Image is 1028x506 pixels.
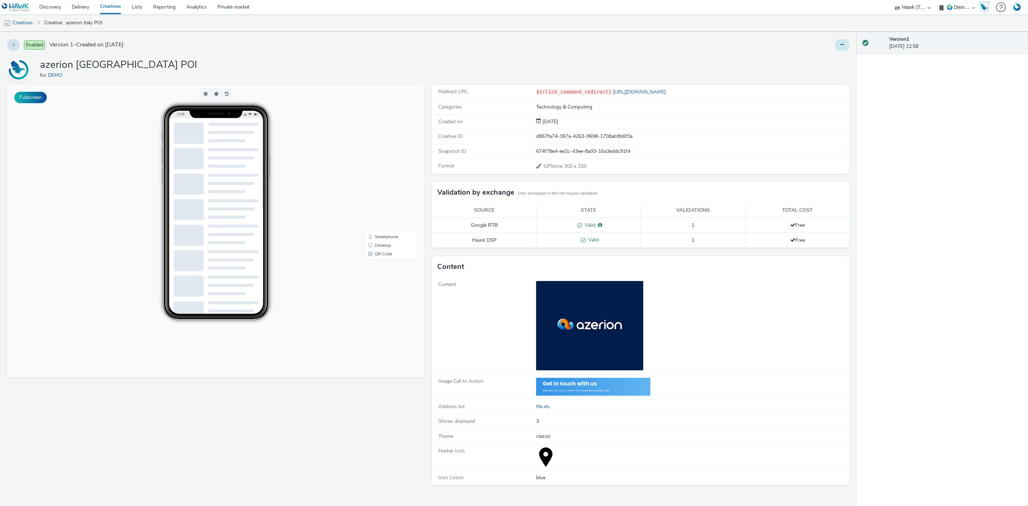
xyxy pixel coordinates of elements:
img: mobile [4,20,11,27]
th: Source [432,203,536,218]
span: Snapshot ID [438,148,466,155]
a: Hawk Academy [979,1,992,13]
img: https://tabmo-cdn.s3.eu-west-1.amazonaws.com/hawk.tabmo.io/organizations/633458d8-165b-4764-9f55-... [536,281,643,370]
h1: azerion [GEOGRAPHIC_DATA] POI [40,58,197,72]
li: QR Code [358,165,409,174]
span: Free [790,237,805,244]
span: Icon Colors [438,474,464,481]
img: Hawk Academy [979,1,989,13]
th: Total cost [745,203,850,218]
div: 3 [536,418,849,425]
h3: Validation by exchange [437,187,514,198]
span: Valid [582,222,595,229]
div: classic [536,433,849,440]
div: Technology & Computing [536,104,849,111]
span: Valid [586,236,599,243]
span: 1 [691,222,694,229]
span: 13:59 [170,27,177,31]
span: Format [438,162,454,169]
h3: Content [437,261,464,272]
span: Image Call to Action [438,378,483,385]
img: undefined Logo [2,3,29,12]
span: Content [438,281,456,288]
img: DEMO [8,59,29,80]
strong: Version 1 [889,36,909,42]
span: 300 x 250 [543,163,586,170]
img: data:image/png;base64,iVBORw0KGgoAAAANSUhEUgAAAEAAAABACAQAAAAAYLlVAAAABGdBTUEAALGPC/xhBQAAACBjSFJ... [536,447,555,467]
img: Account FR [1012,2,1022,12]
div: Creation 15 October 2024, 12:58 [541,118,558,125]
span: Enabled [24,40,45,50]
li: Desktop [358,156,409,165]
span: Free [790,222,805,229]
span: Theme [438,433,453,440]
span: Stores displayed [438,418,475,425]
li: Smartphone [358,148,409,156]
img: https://tabmo-cdn.s3.eu-west-1.amazonaws.com/hawk.tabmo.io/organizations/633458d8-165b-4764-9f55-... [536,378,650,396]
a: DEMO [7,66,33,73]
span: Categories [438,104,462,110]
th: Validations [641,203,745,218]
a: file.xls [536,403,553,410]
span: Marker Icon [438,447,465,454]
span: Version 1 - Created on [DATE] [49,41,124,49]
span: 1 [691,237,694,244]
a: Creative : azerion italy POI [41,14,106,31]
code: ${click_command_redirect} [536,89,611,95]
td: Hawk DSP [432,233,536,248]
span: Redirect URL [438,88,468,95]
a: DEMO [48,72,65,79]
small: Only exchanges in this list require validation [518,191,598,196]
span: Smartphone [368,150,391,154]
th: State [536,203,641,218]
span: Created on [438,118,463,125]
span: QR Code [368,167,385,171]
div: blue [536,474,849,481]
a: [URL][DOMAIN_NAME] [611,89,669,95]
span: [DATE] [541,118,558,125]
span: GPStore [544,163,564,170]
button: Fullscreen [14,92,47,103]
span: Creative ID [438,133,463,140]
div: [DATE] 12:58 [889,36,1022,50]
span: for [40,72,48,79]
div: d867fa74-387a-4263-9698-1708ab9b6f3a [536,133,849,140]
span: Address list [438,403,465,410]
div: 674f78e4-ee2c-43ee-8a93-16a3eddc91f4 [536,148,849,155]
span: Desktop [368,159,384,163]
td: Google RTB [432,218,536,233]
